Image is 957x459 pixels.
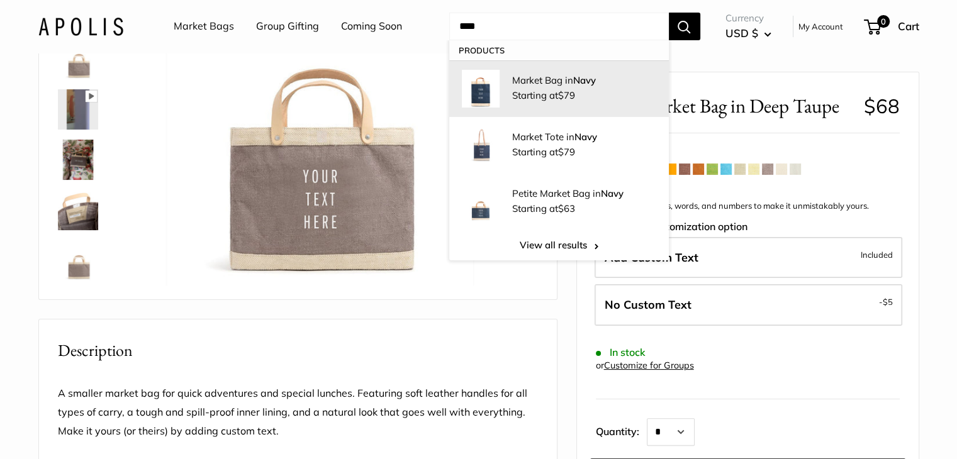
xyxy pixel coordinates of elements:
[174,17,234,36] a: Market Bags
[596,143,900,162] div: Your Color
[601,187,624,199] strong: Navy
[449,40,669,60] p: Products
[861,247,893,262] span: Included
[58,190,98,230] img: Petite Market Bag in Deep Taupe
[798,19,843,34] a: My Account
[449,174,669,230] a: description_Make it yours with custom text. Petite Market Bag inNavy Starting at$63
[725,23,771,43] button: USD $
[865,16,919,36] a: 0 Cart
[725,9,771,27] span: Currency
[55,187,101,233] a: Petite Market Bag in Deep Taupe
[462,183,500,221] img: description_Make it yours with custom text.
[512,89,575,101] span: Starting at
[574,131,597,143] strong: Navy
[38,17,123,35] img: Apolis
[595,237,902,279] label: Add Custom Text
[512,187,656,200] p: Petite Market Bag in
[462,70,500,108] img: Market Bag in Navy
[341,17,402,36] a: Coming Soon
[512,130,656,143] p: Market Tote in
[596,181,900,200] div: Customize It
[55,36,101,82] a: Petite Market Bag in Deep Taupe
[596,94,854,118] span: Petite Market Bag in Deep Taupe
[449,117,669,174] a: Market Tote in Navy Market Tote inNavy Starting at$79
[58,384,538,441] p: A smaller market bag for quick adventures and special lunches. Featuring soft leather handles for...
[558,146,575,158] span: $79
[58,240,98,280] img: Petite Market Bag in Deep Taupe
[462,126,500,164] img: Market Tote in Navy
[55,137,101,182] a: Petite Market Bag in Deep Taupe
[558,202,575,214] span: $63
[449,60,669,117] a: Market Bag in Navy Market Bag inNavy Starting at$79
[883,297,893,307] span: $5
[256,17,319,36] a: Group Gifting
[876,15,889,28] span: 0
[725,26,758,40] span: USD $
[55,87,101,132] a: Petite Market Bag in Deep Taupe
[58,338,538,363] h2: Description
[449,230,669,260] a: View all results
[596,200,900,213] p: Print a mix of letters, words, and numbers to make it unmistakably yours.
[864,94,900,118] span: $68
[879,294,893,309] span: -
[55,238,101,283] a: Petite Market Bag in Deep Taupe
[58,140,98,180] img: Petite Market Bag in Deep Taupe
[558,89,575,101] span: $79
[512,146,575,158] span: Starting at
[595,284,902,326] label: Leave Blank
[449,13,669,40] input: Search...
[669,13,700,40] button: Search
[58,39,98,79] img: Petite Market Bag in Deep Taupe
[573,74,596,86] strong: Navy
[512,74,656,87] p: Market Bag in
[512,202,575,214] span: Starting at
[898,19,919,33] span: Cart
[58,89,98,130] img: Petite Market Bag in Deep Taupe
[596,414,647,446] label: Quantity:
